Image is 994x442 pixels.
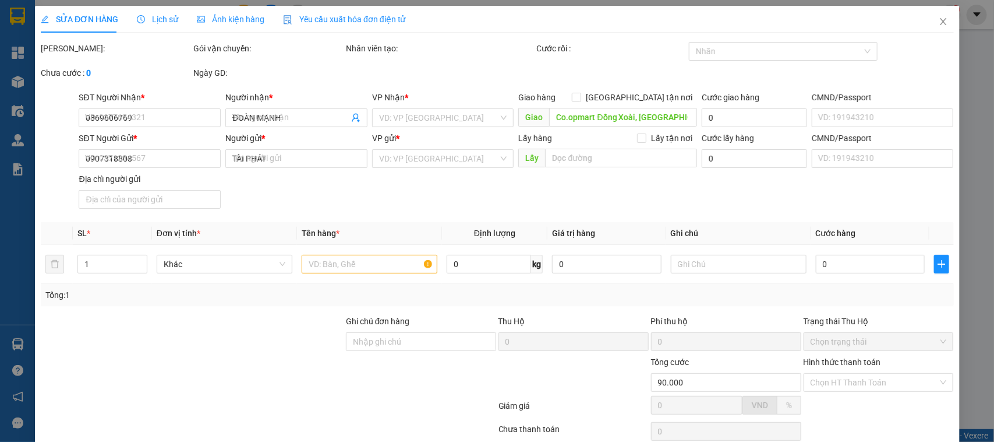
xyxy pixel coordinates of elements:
span: Tổng cước [650,357,689,367]
span: Thu Hộ [498,317,525,326]
button: plus [934,255,949,273]
input: Địa chỉ của người gửi [79,190,221,209]
label: Ghi chú đơn hàng [346,317,410,326]
div: Phí thu hộ [650,315,801,332]
span: Lấy hàng [518,134,552,143]
label: Cước giao hàng [702,93,759,102]
span: Lấy tận nơi [646,132,697,145]
span: kg [531,255,543,273]
span: Lấy [518,149,545,167]
span: SỬA ĐƠN HÀNG [41,15,118,24]
div: CMND/Passport [812,91,954,104]
div: SĐT Người Gửi [79,132,221,145]
button: Close [926,6,959,38]
label: Cước lấy hàng [702,134,754,143]
div: Trạng thái Thu Hộ [803,315,953,328]
span: Cước hàng [815,229,855,238]
div: VP gửi [372,132,514,145]
span: user-add [351,113,360,122]
div: Ngày GD: [193,66,344,79]
span: Yêu cầu xuất hóa đơn điện tử [283,15,406,24]
span: Ảnh kiện hàng [197,15,264,24]
div: Gói vận chuyển: [193,42,344,55]
div: Chưa cước : [41,66,191,79]
span: Khác [164,255,285,273]
span: VND [751,401,767,410]
span: Giá trị hàng [552,229,595,238]
span: Tên hàng [302,229,339,238]
input: Dọc đường [549,108,697,127]
input: Ghi Chú [670,255,806,273]
span: close [938,17,947,26]
input: Ghi chú đơn hàng [346,332,496,351]
label: Hình thức thanh toán [803,357,880,367]
span: Chọn trạng thái [810,333,946,350]
span: Giao [518,108,549,127]
div: Người gửi [225,132,367,145]
span: edit [41,15,49,23]
div: Nhân viên tạo: [346,42,534,55]
span: plus [935,259,948,269]
span: SL [77,229,87,238]
input: Cước giao hàng [702,108,807,127]
div: Địa chỉ người gửi [79,173,221,185]
div: Cước rồi : [536,42,687,55]
span: Đơn vị tính [157,229,200,238]
button: delete [45,255,64,273]
span: VP Nhận [372,93,405,102]
div: CMND/Passport [812,132,954,145]
span: picture [197,15,205,23]
b: 0 [86,68,91,78]
input: VD: Bàn, Ghế [302,255,437,273]
input: Dọc đường [545,149,697,167]
div: Tổng: 1 [45,289,384,301]
span: clock-circle [137,15,145,23]
input: Cước lấy hàng [702,149,807,168]
span: Giao hàng [518,93,556,102]
th: Ghi chú [666,222,811,245]
span: Định lượng [474,229,515,238]
div: [PERSON_NAME]: [41,42,191,55]
div: SĐT Người Nhận [79,91,221,104]
img: icon [283,15,292,24]
span: [GEOGRAPHIC_DATA] tận nơi [581,91,697,104]
div: Giảm giá [497,399,650,420]
span: Lịch sử [137,15,178,24]
span: % [786,401,791,410]
div: Người nhận [225,91,367,104]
